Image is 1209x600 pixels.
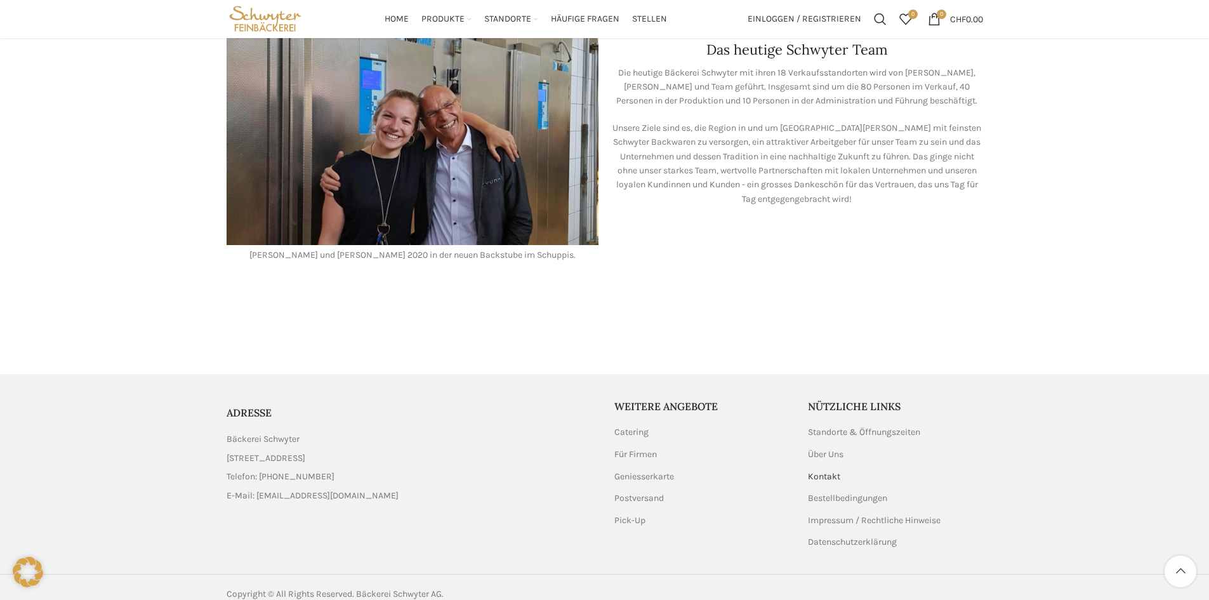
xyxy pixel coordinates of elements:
[808,536,898,549] a: Datenschutzerklärung
[484,6,538,32] a: Standorte
[227,432,300,446] span: Bäckerei Schwyter
[227,13,305,23] a: Site logo
[748,15,861,23] span: Einloggen / Registrieren
[614,514,647,527] a: Pick-Up
[868,6,893,32] a: Suchen
[706,40,888,60] h4: Das heutige Schwyter Team
[632,13,667,25] span: Stellen
[614,399,789,413] h5: Weitere Angebote
[421,13,465,25] span: Produkte
[227,470,595,484] a: List item link
[808,448,845,461] a: Über Uns
[808,492,889,505] a: Bestellbedingungen
[227,451,305,465] span: [STREET_ADDRESS]
[808,470,842,483] a: Kontakt
[227,489,595,503] a: List item link
[808,399,983,413] h5: Nützliche Links
[385,6,409,32] a: Home
[950,13,966,24] span: CHF
[1165,556,1196,587] a: Scroll to top button
[614,448,658,461] a: Für Firmen
[227,248,598,262] p: [PERSON_NAME] und [PERSON_NAME] 2020 in der neuen Backstube im Schuppis.
[908,10,918,19] span: 0
[808,426,922,439] a: Standorte & Öffnungszeiten
[227,406,272,419] span: ADRESSE
[950,13,983,24] bdi: 0.00
[385,13,409,25] span: Home
[484,13,531,25] span: Standorte
[893,6,918,32] a: 0
[893,6,918,32] div: Meine Wunschliste
[614,492,665,505] a: Postversand
[551,6,619,32] a: Häufige Fragen
[421,6,472,32] a: Produkte
[741,6,868,32] a: Einloggen / Registrieren
[808,514,942,527] a: Impressum / Rechtliche Hinweise
[937,10,946,19] span: 0
[614,470,675,483] a: Geniesserkarte
[614,426,650,439] a: Catering
[551,13,619,25] span: Häufige Fragen
[922,6,989,32] a: 0 CHF0.00
[310,6,741,32] div: Main navigation
[632,6,667,32] a: Stellen
[611,121,983,206] p: Unsere Ziele sind es, die Region in und um [GEOGRAPHIC_DATA][PERSON_NAME] mit feinsten Schwyter B...
[611,66,983,109] p: Die heutige Bäckerei Schwyter mit ihren 18 Verkaufsstandorten wird von [PERSON_NAME], [PERSON_NAM...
